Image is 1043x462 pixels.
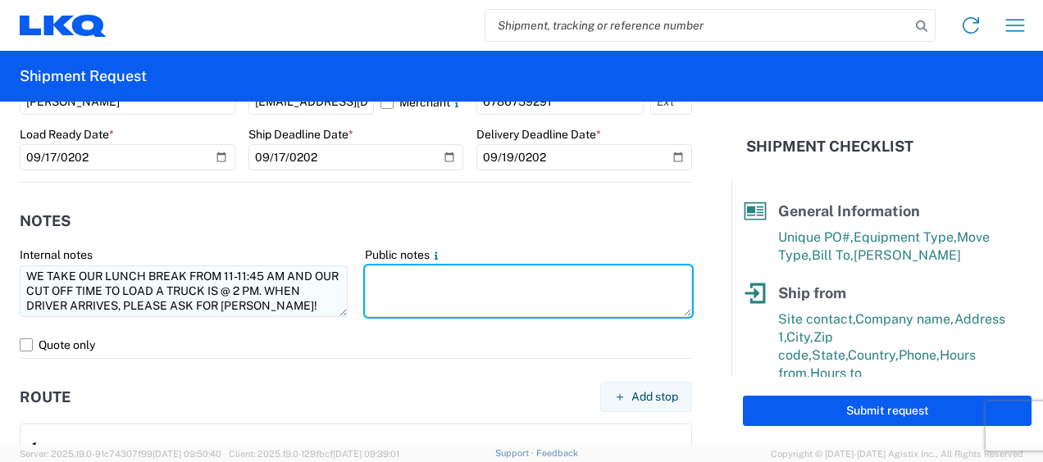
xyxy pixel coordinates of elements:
span: Hours to [810,365,862,381]
label: Merchant [380,88,463,115]
label: Delivery Deadline Date [476,127,601,142]
span: Client: 2025.19.0-129fbcf [229,449,399,459]
h2: Route [20,389,71,405]
span: Country, [848,347,899,363]
label: Load Ready Date [20,127,114,142]
span: [PERSON_NAME] [854,247,961,263]
a: Support [495,448,536,458]
span: [DATE] 09:50:40 [153,449,221,459]
span: Copyright © [DATE]-[DATE] Agistix Inc., All Rights Reserved [771,446,1023,461]
span: Equipment Type, [854,229,957,245]
h2: Notes [20,213,71,229]
span: [DATE] 09:39:01 [333,449,399,459]
button: Add stop [600,382,692,412]
span: Site contact, [778,311,855,327]
strong: 1. [32,436,40,456]
span: City, [786,329,813,345]
span: Ship from [778,284,846,301]
span: State, [812,347,848,363]
span: Company name, [855,311,954,327]
label: Public notes [365,247,443,262]
button: Submit request [743,396,1032,426]
label: Quote only [20,332,692,358]
span: Unique PO#, [778,229,854,245]
span: Bill To, [812,247,854,263]
span: Add stop [631,389,678,405]
span: Phone, [899,347,940,363]
a: Feedback [536,448,578,458]
label: Ship Deadline Date [248,127,353,142]
input: Ext [650,88,692,115]
span: General Information [778,202,920,220]
input: Shipment, tracking or reference number [485,10,910,41]
label: Internal notes [20,247,93,262]
h2: Shipment Checklist [746,137,913,156]
span: Server: 2025.19.0-91c74307f99 [20,449,221,459]
h2: Shipment Request [20,66,147,86]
